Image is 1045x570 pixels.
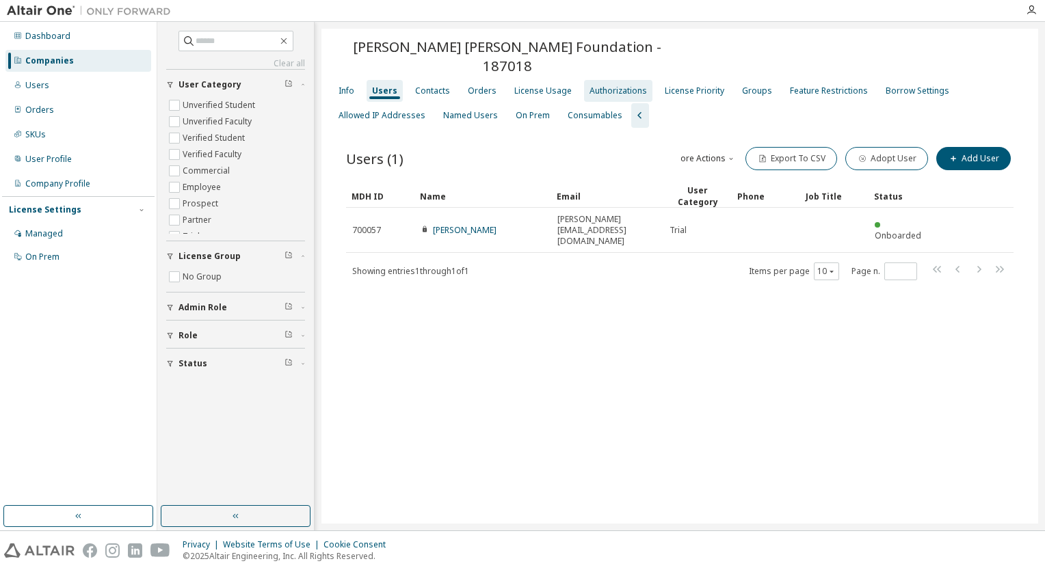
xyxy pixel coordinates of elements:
button: License Group [166,241,305,271]
span: 700057 [352,225,381,236]
span: Clear filter [285,251,293,262]
div: License Priority [665,85,724,96]
span: Clear filter [285,358,293,369]
div: Cookie Consent [323,539,394,550]
label: Verified Faculty [183,146,244,163]
img: instagram.svg [105,543,120,558]
span: User Category [178,79,241,90]
span: [PERSON_NAME] [PERSON_NAME] Foundation - 187018 [330,37,685,75]
span: Clear filter [285,330,293,341]
div: Privacy [183,539,223,550]
button: User Category [166,70,305,100]
a: Clear all [166,58,305,69]
span: [PERSON_NAME][EMAIL_ADDRESS][DOMAIN_NAME] [557,214,657,247]
label: Prospect [183,195,221,212]
div: SKUs [25,129,46,140]
button: More Actions [672,147,737,170]
div: Borrow Settings [886,85,949,96]
button: Role [166,321,305,351]
span: Admin Role [178,302,227,313]
img: linkedin.svg [128,543,142,558]
div: Dashboard [25,31,70,42]
img: facebook.svg [83,543,97,558]
div: Feature Restrictions [790,85,868,96]
div: Orders [468,85,497,96]
button: Adopt User [845,147,928,170]
div: Managed [25,228,63,239]
span: Status [178,358,207,369]
div: Users [372,85,397,96]
span: Items per page [749,262,839,280]
div: Companies [25,55,74,66]
div: Groups [742,85,772,96]
button: 10 [817,266,836,277]
img: youtube.svg [150,543,170,558]
div: On Prem [25,252,59,262]
button: Status [166,349,305,379]
div: License Usage [514,85,572,96]
div: Phone [737,185,795,207]
p: © 2025 Altair Engineering, Inc. All Rights Reserved. [183,550,394,562]
label: Trial [183,228,202,245]
div: Users [25,80,49,91]
button: Export To CSV [745,147,837,170]
div: Company Profile [25,178,90,189]
div: Info [339,85,354,96]
button: Admin Role [166,293,305,323]
div: User Profile [25,154,72,165]
div: Named Users [443,110,498,121]
label: Partner [183,212,214,228]
img: altair_logo.svg [4,543,75,558]
div: Email [557,185,658,207]
div: Allowed IP Addresses [339,110,425,121]
div: Orders [25,105,54,116]
label: Unverified Student [183,97,258,113]
div: On Prem [516,110,550,121]
div: License Settings [9,204,81,215]
div: Authorizations [590,85,647,96]
img: Altair One [7,4,178,18]
label: Commercial [183,163,233,179]
label: Unverified Faculty [183,113,254,130]
div: Website Terms of Use [223,539,323,550]
label: Verified Student [183,130,248,146]
span: Clear filter [285,302,293,313]
span: Onboarded [875,230,921,241]
div: Consumables [568,110,622,121]
div: MDH ID [352,185,409,207]
button: Add User [936,147,1011,170]
span: Users (1) [346,149,404,168]
span: Page n. [851,262,917,280]
div: Contacts [415,85,450,96]
div: Job Title [806,185,863,207]
span: Trial [670,225,687,236]
label: No Group [183,269,224,285]
span: Clear filter [285,79,293,90]
span: Showing entries 1 through 1 of 1 [352,265,469,277]
div: Status [874,185,931,207]
span: Role [178,330,198,341]
a: [PERSON_NAME] [433,224,497,236]
label: Employee [183,179,224,195]
span: License Group [178,251,241,262]
div: Name [420,185,546,207]
div: User Category [669,185,726,208]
